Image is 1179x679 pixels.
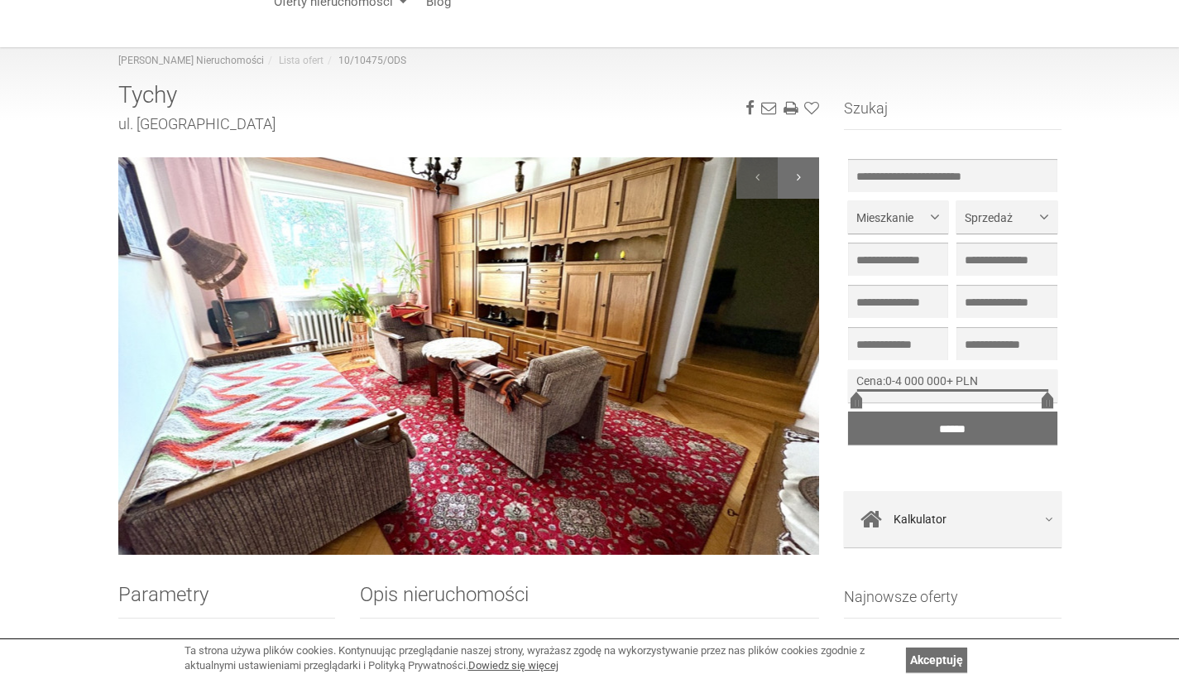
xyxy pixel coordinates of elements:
a: [PERSON_NAME] Nieruchomości [118,55,264,66]
span: Sprzedaż [965,209,1036,226]
span: 0 [885,374,892,388]
a: 10/10475/ODS [338,55,406,66]
h1: Tychy [118,83,820,108]
h2: Parametry [118,584,335,619]
div: - [848,369,1057,402]
h3: Najnowsze oferty [844,589,1062,619]
span: Cena: [856,374,885,388]
h2: ul. [GEOGRAPHIC_DATA] [118,116,820,132]
h3: Szukaj [844,100,1062,130]
div: Ta strona używa plików cookies. Kontynuując przeglądanie naszej strony, wyrażasz zgodę na wykorzy... [185,643,898,674]
span: Mieszkanie [856,209,927,226]
span: 4 000 000+ PLN [895,374,978,388]
h2: Opis nieruchomości [360,584,819,619]
a: Dowiedz się więcej [468,659,558,672]
button: Sprzedaż [956,200,1057,234]
a: Akceptuję [906,648,967,672]
span: Kalkulator [894,508,947,531]
li: Lista ofert [264,54,324,68]
button: Mieszkanie [848,200,948,234]
img: Dom Sprzedaż Tychy Kasztanowa [118,157,820,555]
